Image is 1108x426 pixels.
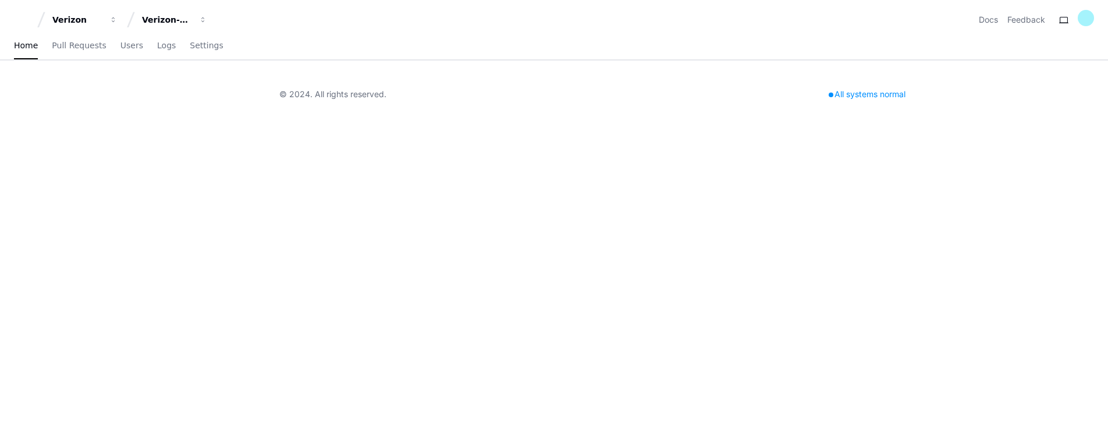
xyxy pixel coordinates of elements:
div: Verizon-Clarify-Order-Management [142,14,192,26]
span: Users [120,42,143,49]
a: Pull Requests [52,33,106,59]
button: Feedback [1007,14,1045,26]
div: Verizon [52,14,102,26]
div: © 2024. All rights reserved. [279,88,386,100]
a: Home [14,33,38,59]
a: Settings [190,33,223,59]
span: Settings [190,42,223,49]
a: Docs [979,14,998,26]
div: All systems normal [822,86,912,102]
span: Pull Requests [52,42,106,49]
span: Logs [157,42,176,49]
a: Logs [157,33,176,59]
span: Home [14,42,38,49]
button: Verizon [48,9,122,30]
a: Users [120,33,143,59]
button: Verizon-Clarify-Order-Management [137,9,212,30]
